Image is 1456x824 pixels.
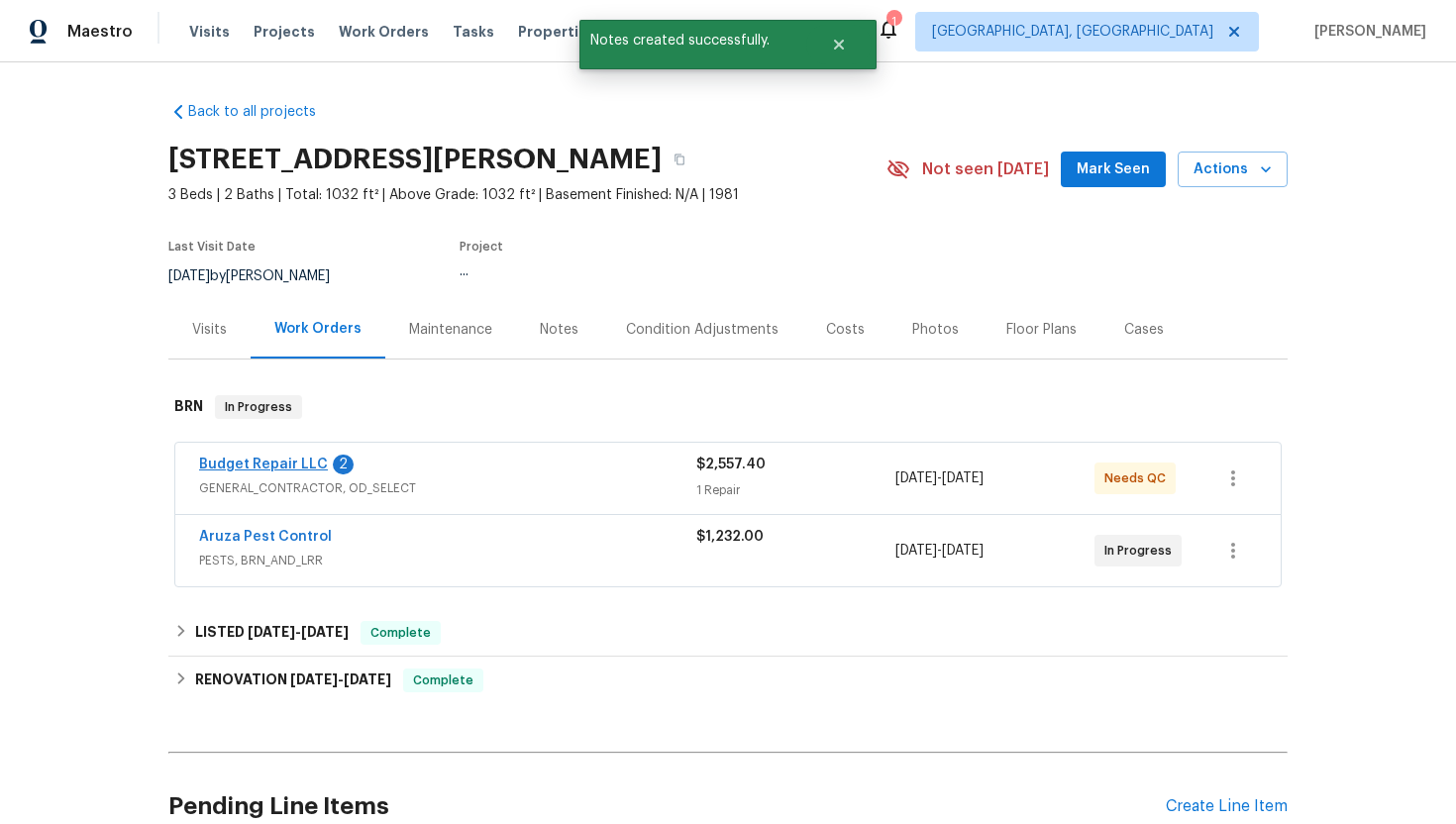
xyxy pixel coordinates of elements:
div: Photos [912,320,959,340]
span: Complete [405,670,481,690]
span: Visits [189,22,230,42]
a: Back to all projects [168,102,359,122]
span: $1,232.00 [696,530,764,544]
button: Copy Address [662,142,697,177]
span: [DATE] [290,672,338,686]
div: Floor Plans [1006,320,1077,340]
button: Actions [1178,152,1288,188]
div: Cases [1124,320,1164,340]
span: PESTS, BRN_AND_LRR [199,551,696,570]
a: Budget Repair LLC [199,458,328,471]
div: Work Orders [274,319,362,339]
span: Mark Seen [1077,157,1150,182]
span: Notes created successfully. [579,20,806,61]
div: ... [460,264,840,278]
span: [DATE] [895,544,937,558]
div: Create Line Item [1166,797,1288,816]
h6: RENOVATION [195,669,391,692]
span: [DATE] [301,625,349,639]
span: Actions [1194,157,1272,182]
span: Not seen [DATE] [922,159,1049,179]
span: $2,557.40 [696,458,766,471]
span: Complete [363,623,439,643]
span: Properties [518,22,595,42]
span: - [895,541,984,561]
span: - [248,625,349,639]
span: [GEOGRAPHIC_DATA], [GEOGRAPHIC_DATA] [932,22,1213,42]
span: Projects [254,22,315,42]
span: [DATE] [344,672,391,686]
div: Costs [826,320,865,340]
div: BRN In Progress [168,375,1288,439]
span: [DATE] [168,269,210,283]
div: Condition Adjustments [626,320,779,340]
span: Project [460,241,503,253]
span: In Progress [1104,541,1180,561]
h6: LISTED [195,621,349,645]
span: Needs QC [1104,468,1174,488]
div: Visits [192,320,227,340]
a: Aruza Pest Control [199,530,332,544]
span: [DATE] [942,471,984,485]
span: [PERSON_NAME] [1306,22,1426,42]
button: Close [806,25,872,64]
div: RENOVATION [DATE]-[DATE]Complete [168,657,1288,704]
div: 1 Repair [696,480,895,500]
span: Last Visit Date [168,241,256,253]
h6: BRN [174,395,203,419]
div: Maintenance [409,320,492,340]
span: - [290,672,391,686]
span: [DATE] [942,544,984,558]
span: - [895,468,984,488]
span: 3 Beds | 2 Baths | Total: 1032 ft² | Above Grade: 1032 ft² | Basement Finished: N/A | 1981 [168,185,886,205]
div: Notes [540,320,578,340]
span: Maestro [67,22,133,42]
span: [DATE] [248,625,295,639]
span: [DATE] [895,471,937,485]
div: LISTED [DATE]-[DATE]Complete [168,609,1288,657]
span: GENERAL_CONTRACTOR, OD_SELECT [199,478,696,498]
span: Work Orders [339,22,429,42]
h2: [STREET_ADDRESS][PERSON_NAME] [168,150,662,169]
div: by [PERSON_NAME] [168,264,354,288]
button: Mark Seen [1061,152,1166,188]
div: 2 [333,455,354,474]
span: Tasks [453,25,494,39]
div: 1 [886,12,900,32]
span: In Progress [217,397,300,417]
